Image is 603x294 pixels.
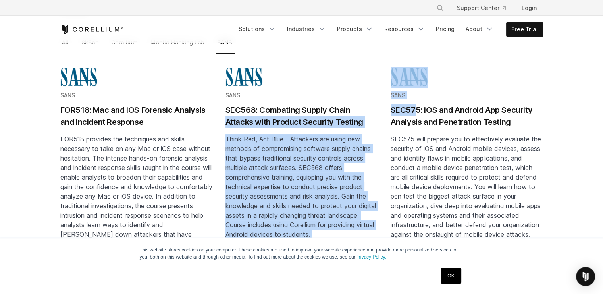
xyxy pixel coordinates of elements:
h2: FOR518: Mac and iOS Forensic Analysis and Incident Response [60,104,213,128]
a: Support Center [451,1,512,15]
a: Mobile Hacking Lab [149,37,207,54]
a: SANS [216,37,235,54]
span: Think Red, Act Blue - Attackers are using new methods of compromising software supply chains that... [225,135,376,238]
a: 8kSec [80,37,101,54]
button: Search [433,1,447,15]
div: Open Intercom Messenger [576,267,595,286]
img: sans-logo-cropped [225,67,263,87]
a: Resources [380,22,430,36]
a: Pricing [431,22,459,36]
a: About [461,22,498,36]
span: SANS [60,92,75,99]
span: FOR518 provides the techniques and skills necessary to take on any Mac or iOS case without hesita... [60,135,212,248]
a: Blog post summary: SEC575: iOS and Android App Security Analysis and Penetration Testing [391,67,543,274]
div: Navigation Menu [234,22,543,37]
h2: SEC575: iOS and Android App Security Analysis and Penetration Testing [391,104,543,128]
div: Navigation Menu [427,1,543,15]
span: SANS [391,92,405,99]
h2: SEC568: Combating Supply Chain Attacks with Product Security Testing [225,104,378,128]
p: This website stores cookies on your computer. These cookies are used to improve your website expe... [140,246,464,261]
a: OK [441,268,461,284]
a: Solutions [234,22,281,36]
img: sans-logo-cropped [391,67,428,87]
a: Free Trial [507,22,543,37]
a: Products [332,22,378,36]
span: SANS [225,92,240,99]
a: Industries [282,22,331,36]
a: Blog post summary: FOR518: Mac and iOS Forensic Analysis and Incident Response [60,67,213,274]
img: sans-logo-cropped [60,67,98,87]
p: SEC575 will prepare you to effectively evaluate the security of iOS and Android mobile devices, a... [391,134,543,239]
a: Privacy Policy. [356,254,386,260]
a: Corellium Home [60,25,123,34]
a: All [60,37,71,54]
a: Blog post summary: SEC568: Combating Supply Chain Attacks with Product Security Testing [225,67,378,274]
a: Corellium [110,37,141,54]
a: Login [515,1,543,15]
